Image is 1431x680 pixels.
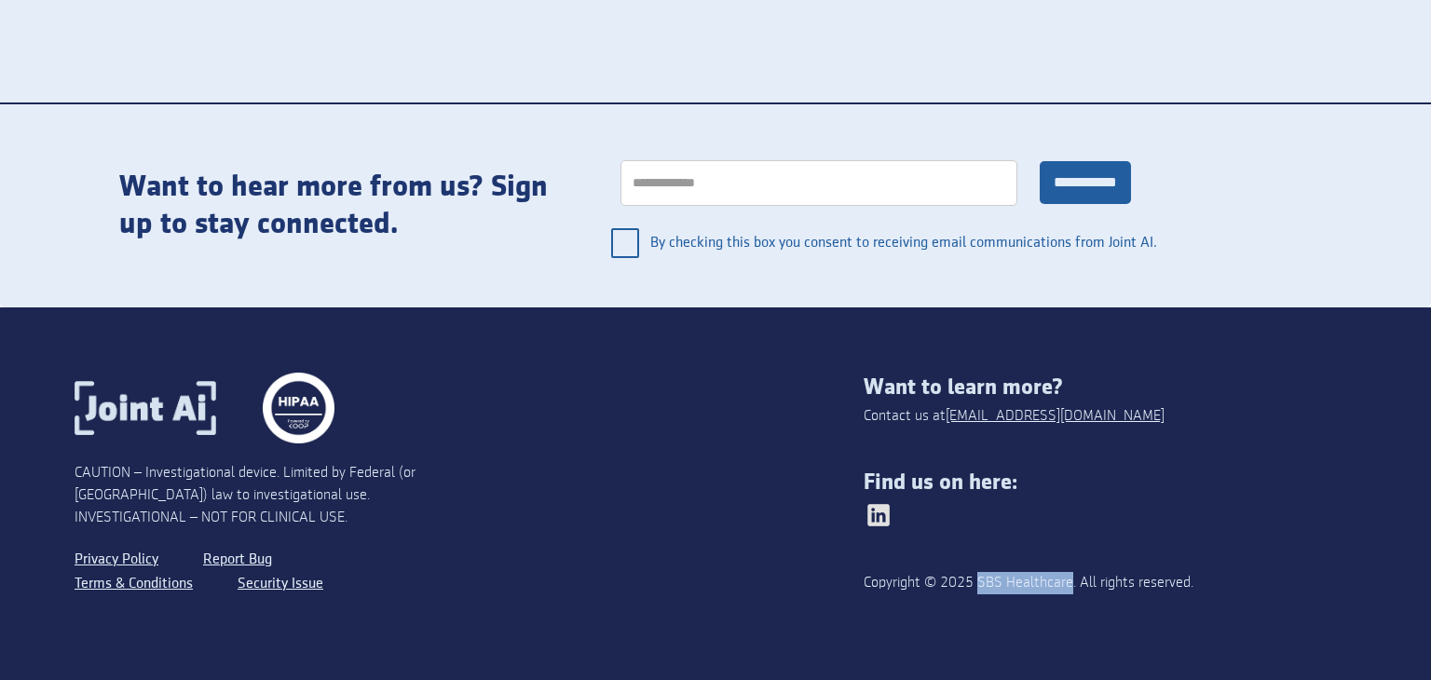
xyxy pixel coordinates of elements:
[119,169,555,243] div: Want to hear more from us? Sign up to stay connected.
[238,572,323,596] a: Security Issue
[75,548,158,572] a: Privacy Policy
[864,374,1356,401] div: Want to learn more?
[864,469,1356,496] div: Find us on here:
[203,548,272,572] a: Report Bug
[864,405,1165,428] div: Contact us at
[650,221,1159,265] span: By checking this box you consent to receiving email communications from Joint AI.
[75,462,470,529] div: CAUTION – Investigational device. Limited by Federal (or [GEOGRAPHIC_DATA]) law to investigationa...
[864,572,1258,594] div: Copyright © 2025 SBS Healthcare. All rights reserved.
[75,572,193,596] a: Terms & Conditions
[593,142,1159,270] form: general interest
[946,405,1165,428] a: [EMAIL_ADDRESS][DOMAIN_NAME]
